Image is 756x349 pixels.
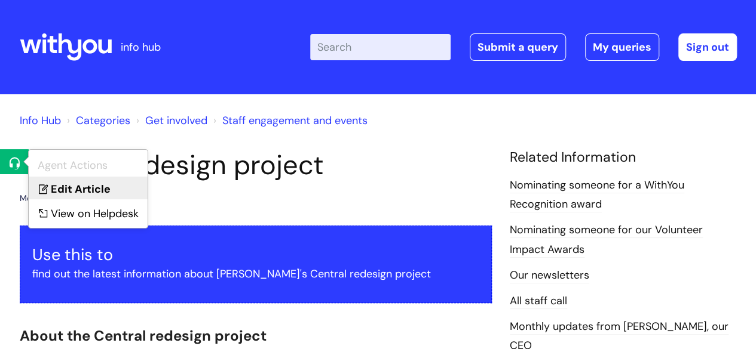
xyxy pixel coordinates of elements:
[510,223,703,257] a: Nominating someone for our Volunteer Impact Awards
[20,326,267,345] span: About the Central redesign project
[585,33,659,61] a: My queries
[32,264,479,283] p: find out the latest information about [PERSON_NAME]'s Central redesign project
[510,149,737,166] h4: Related Information
[121,38,161,57] p: info hub
[133,111,207,130] li: Get involved
[222,113,368,128] a: Staff engagement and events
[210,111,368,130] li: Staff engagement and events
[470,33,566,61] a: Submit a query
[510,294,567,309] a: All staff call
[145,113,207,128] a: Get involved
[510,178,684,212] a: Nominating someone for a WithYou Recognition award
[29,177,148,199] a: Edit Article
[38,156,139,175] div: Agent Actions
[20,191,128,206] div: Modified on: [DATE] 11:36 AM
[678,33,737,61] a: Sign out
[510,268,589,283] a: Our newsletters
[310,34,451,60] input: Search
[76,113,130,128] a: Categories
[29,201,148,223] a: View on Helpdesk
[20,113,61,128] a: Info Hub
[32,245,479,264] h3: Use this to
[64,111,130,130] li: Solution home
[20,149,492,181] h1: Central redesign project
[310,33,737,61] div: | -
